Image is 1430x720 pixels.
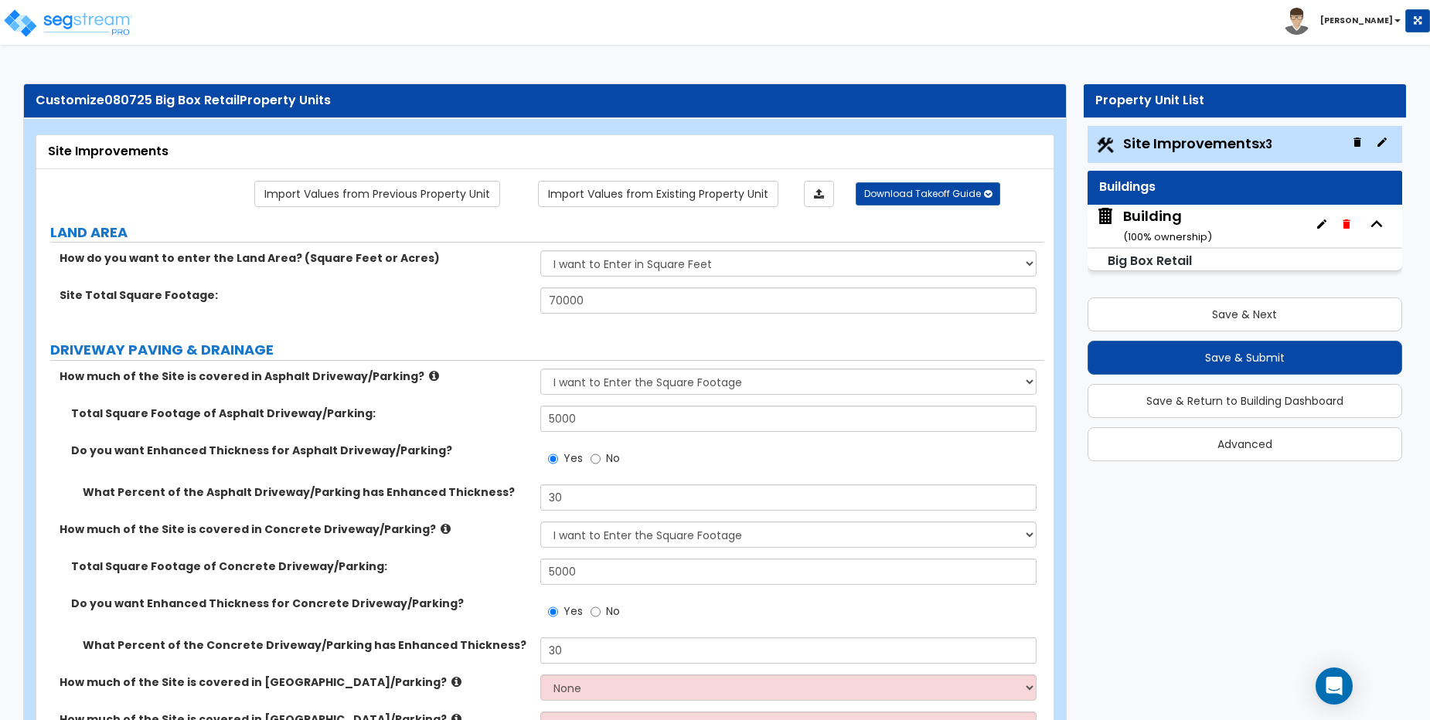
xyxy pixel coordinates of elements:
img: building.svg [1095,206,1115,226]
div: Building [1123,206,1212,246]
div: Site Improvements [48,143,1042,161]
button: Advanced [1088,427,1403,461]
small: x3 [1259,136,1272,152]
label: How much of the Site is covered in Asphalt Driveway/Parking? [60,368,529,384]
span: Download Takeoff Guide [864,187,981,200]
span: No [606,603,620,619]
span: Yes [563,450,583,466]
img: Construction.png [1095,135,1115,155]
button: Save & Submit [1088,341,1403,375]
a: Import the dynamic attributes value through Excel sheet [804,181,834,207]
label: How do you want to enter the Land Area? (Square Feet or Acres) [60,250,529,266]
div: Property Unit List [1095,92,1395,110]
span: No [606,450,620,466]
i: click for more info! [429,370,439,382]
label: Total Square Footage of Asphalt Driveway/Parking: [71,406,529,421]
input: Yes [548,450,558,467]
a: Import the dynamic attribute values from previous properties. [254,181,500,207]
label: Total Square Footage of Concrete Driveway/Parking: [71,559,529,574]
span: Building [1095,206,1212,246]
img: logo_pro_r.png [2,8,134,39]
small: ( 100 % ownership) [1123,229,1212,244]
button: Save & Return to Building Dashboard [1088,384,1403,418]
label: How much of the Site is covered in Concrete Driveway/Parking? [60,521,529,537]
i: click for more info! [441,523,451,535]
span: Site Improvements [1123,134,1272,153]
label: LAND AREA [50,222,1044,243]
button: Download Takeoff Guide [856,182,1000,205]
a: Import the dynamic attribute values from existing properties. [538,181,778,207]
img: avatar.png [1283,8,1310,35]
label: What Percent of the Asphalt Driveway/Parking has Enhanced Thickness? [83,484,529,500]
label: How much of the Site is covered in [GEOGRAPHIC_DATA]/Parking? [60,674,529,690]
div: Customize Property Units [36,92,1054,110]
span: 080725 Big Box Retail [104,91,240,109]
div: Open Intercom Messenger [1316,667,1353,705]
input: No [591,603,601,620]
label: Do you want Enhanced Thickness for Concrete Driveway/Parking? [71,596,529,611]
label: DRIVEWAY PAVING & DRAINAGE [50,340,1044,360]
div: Buildings [1099,178,1391,196]
b: [PERSON_NAME] [1320,15,1393,26]
small: Big Box Retail [1108,252,1192,270]
label: Site Total Square Footage: [60,287,529,303]
span: Yes [563,603,583,619]
label: What Percent of the Concrete Driveway/Parking has Enhanced Thickness? [83,637,529,653]
label: Do you want Enhanced Thickness for Asphalt Driveway/Parking? [71,443,529,458]
i: click for more info! [451,676,461,688]
button: Save & Next [1088,297,1403,331]
input: Yes [548,603,558,620]
input: No [591,450,601,467]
